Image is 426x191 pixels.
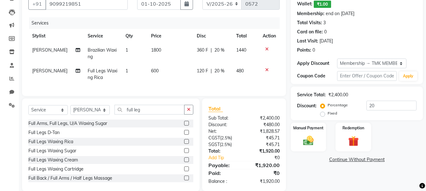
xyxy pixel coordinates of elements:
[297,73,337,79] div: Coupon Code
[28,175,112,182] div: Full Back / Full Arms / Half Legs Massage
[204,148,244,154] div: Total:
[297,20,322,26] div: Total Visits:
[324,29,327,35] div: 0
[297,47,311,53] div: Points:
[88,68,117,80] span: Full Legs Waxing Rica
[297,92,326,98] div: Service Total:
[197,68,208,74] span: 120 F
[244,169,284,177] div: ₹0
[114,105,184,115] input: Search or Scan
[236,47,246,53] span: 1440
[297,60,337,67] div: Apply Discount
[244,161,284,169] div: ₹1,920.00
[337,71,397,81] input: Enter Offer / Coupon Code
[208,142,220,147] span: SGST
[28,157,78,163] div: Full Legs Waxing Cream
[221,135,231,140] span: 2.5%
[28,166,84,172] div: Full Legs Waxing Cartridge
[204,141,244,148] div: ( )
[197,47,208,53] span: 360 F
[244,128,284,135] div: ₹1,828.57
[204,115,244,121] div: Sub Total:
[244,148,284,154] div: ₹1,920.00
[259,29,280,43] th: Action
[28,148,76,154] div: Full Legs Waxing Sugar
[328,92,348,98] div: ₹2,400.00
[84,29,122,43] th: Service
[244,115,284,121] div: ₹2,400.00
[29,17,284,29] div: Services
[399,71,417,81] button: Apply
[345,135,362,148] img: _gift.svg
[214,47,225,53] span: 20 %
[292,156,422,163] a: Continue Without Payment
[319,38,333,44] div: [DATE]
[251,154,285,161] div: ₹0
[125,68,128,74] span: 1
[28,129,60,136] div: Full Legs D-Tan
[214,68,225,74] span: 20 %
[151,68,159,74] span: 600
[204,128,244,135] div: Net:
[125,47,128,53] span: 1
[122,29,147,43] th: Qty
[28,29,84,43] th: Stylist
[204,135,244,141] div: ( )
[211,47,212,53] span: |
[28,138,73,145] div: Full Legs Waxing Rica
[244,178,284,185] div: ₹1,920.00
[326,10,354,17] div: end on [DATE]
[208,105,223,112] span: Total
[211,68,212,74] span: |
[88,47,117,59] span: Brazilian Waxing
[204,161,244,169] div: Payable:
[204,178,244,185] div: Balance :
[221,142,231,147] span: 2.5%
[314,1,331,8] span: ₹1.00
[328,110,337,116] label: Fixed
[297,103,317,109] div: Discount:
[28,120,107,127] div: Full Arms, Full Legs, U/A Waxing Sugar
[328,102,348,108] label: Percentage
[236,68,244,74] span: 480
[323,20,326,26] div: 3
[232,29,259,43] th: Total
[297,10,324,17] div: Membership:
[32,68,67,74] span: [PERSON_NAME]
[208,135,220,141] span: CGST
[193,29,232,43] th: Disc
[342,125,364,131] label: Redemption
[293,125,324,131] label: Manual Payment
[244,141,284,148] div: ₹45.71
[151,47,161,53] span: 1800
[300,135,317,147] img: _cash.svg
[297,38,318,44] div: Last Visit:
[147,29,193,43] th: Price
[204,169,244,177] div: Paid:
[297,29,323,35] div: Card on file:
[204,121,244,128] div: Discount:
[32,47,67,53] span: [PERSON_NAME]
[312,47,315,53] div: 0
[244,135,284,141] div: ₹45.71
[204,154,251,161] a: Add Tip
[297,1,312,8] div: Wallet:
[244,121,284,128] div: ₹480.00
